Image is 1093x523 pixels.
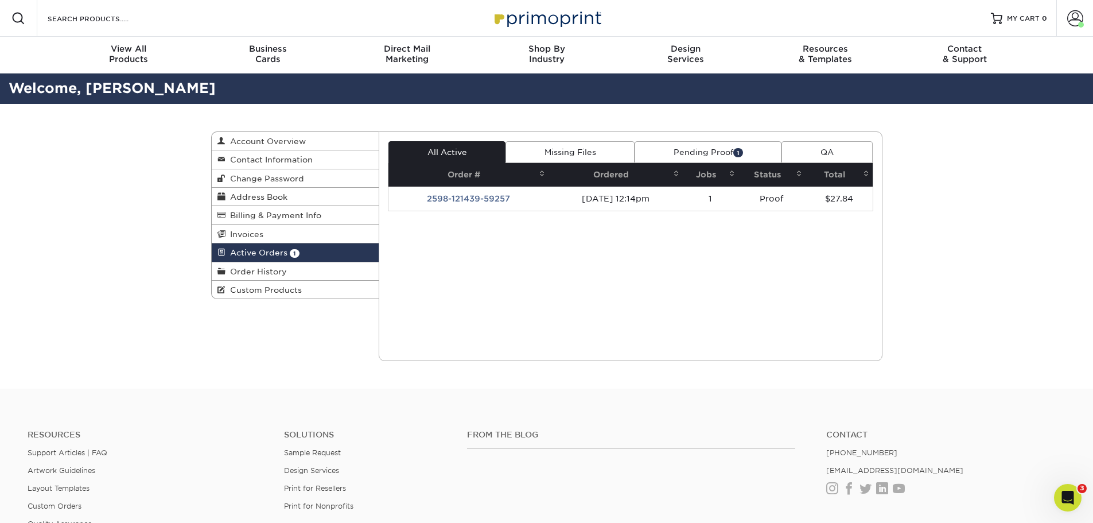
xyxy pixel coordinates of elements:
img: Jenny avatar [21,93,35,107]
th: Order # [388,163,549,187]
div: • [DATE] [110,137,142,149]
th: Ordered [549,163,683,187]
span: Order History [225,267,287,276]
span: Custom Products [225,285,302,295]
span: Rate your conversation [41,41,134,50]
h4: Solutions [284,430,450,440]
a: Shop ByIndustry [477,37,616,73]
a: View AllProducts [59,37,199,73]
div: Primoprint [38,94,80,106]
div: Primoprint [38,179,80,191]
a: Contact& Support [895,37,1034,73]
div: • 1h ago [110,52,142,64]
span: Change Password [225,174,304,183]
div: • [DATE] [82,179,114,191]
img: Profile image for Erica [13,125,36,148]
div: • [DATE] [82,307,114,319]
span: Contact Information [225,155,313,164]
a: BusinessCards [198,37,337,73]
span: Rate your conversation [41,338,134,347]
div: & Support [895,44,1034,64]
span: Home [26,387,50,395]
a: [PHONE_NUMBER] [826,448,897,457]
div: & Templates [756,44,895,64]
div: Services [616,44,756,64]
a: Contact [826,430,1065,440]
span: Billing & Payment Info [225,211,321,220]
div: [PERSON_NAME] [41,52,107,64]
div: [PERSON_NAME] [41,349,107,361]
img: Erica avatar [11,305,25,319]
a: QA [781,141,872,163]
a: Artwork Guidelines [28,466,95,475]
a: Address Book [212,188,379,206]
div: • [DATE] [82,222,114,234]
div: [PERSON_NAME] [41,137,107,149]
td: [DATE] 12:14pm [549,187,683,211]
img: Irene avatar [17,169,30,183]
span: MY CART [1007,14,1040,24]
img: Irene avatar [17,211,30,225]
a: Contact Information [212,150,379,169]
img: Primoprint [489,6,604,30]
a: Custom Products [212,281,379,299]
a: Resources& Templates [756,37,895,73]
a: All Active [388,141,505,163]
th: Total [806,163,873,187]
a: Order History [212,262,379,281]
div: Cards [198,44,337,64]
a: Direct MailMarketing [337,37,477,73]
button: Send us a message [53,323,177,346]
span: Direct Mail [337,44,477,54]
div: Primoprint [38,222,80,234]
img: Jenny avatar [21,178,35,192]
a: Change Password [212,169,379,188]
img: Irene avatar [17,296,30,310]
a: Print for Nonprofits [284,502,353,510]
a: Support Articles | FAQ [28,448,107,457]
span: View All [59,44,199,54]
a: Design Services [284,466,339,475]
a: Print for Resellers [284,484,346,493]
img: Profile image for Jenny [13,338,36,361]
img: Erica avatar [11,220,25,234]
span: 3 [1078,484,1087,493]
span: Messages [92,387,137,395]
h4: From the Blog [467,430,795,440]
td: 1 [683,187,738,211]
span: Invoices [225,230,263,239]
td: $27.84 [806,187,873,211]
button: Help [153,358,230,404]
span: Resources [756,44,895,54]
div: Products [59,44,199,64]
a: Billing & Payment Info [212,206,379,224]
span: 1 [290,249,299,258]
a: Invoices [212,225,379,243]
span: Address Book [225,192,287,202]
div: • 1h ago [82,94,115,106]
button: Messages [76,358,153,404]
span: Shop By [477,44,616,54]
td: Proof [738,187,806,211]
img: Jenny avatar [21,263,35,277]
img: Profile image for Jenny [13,40,36,63]
img: Irene avatar [17,254,30,268]
h4: Resources [28,430,267,440]
div: Primoprint [38,264,80,276]
span: Active Orders [225,248,287,257]
div: • [DATE] [110,349,142,361]
img: Jenny avatar [21,305,35,319]
img: Jenny avatar [21,220,35,234]
a: Pending Proof1 [635,141,781,163]
th: Jobs [683,163,738,187]
span: 1 [733,148,743,157]
span: Help [182,387,200,395]
div: Close [201,5,222,25]
iframe: Intercom live chat [1054,484,1082,512]
span: Contact [895,44,1034,54]
a: Missing Files [505,141,635,163]
input: SEARCH PRODUCTS..... [46,11,158,25]
span: Account Overview [225,137,306,146]
a: Layout Templates [28,484,90,493]
a: Account Overview [212,132,379,150]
